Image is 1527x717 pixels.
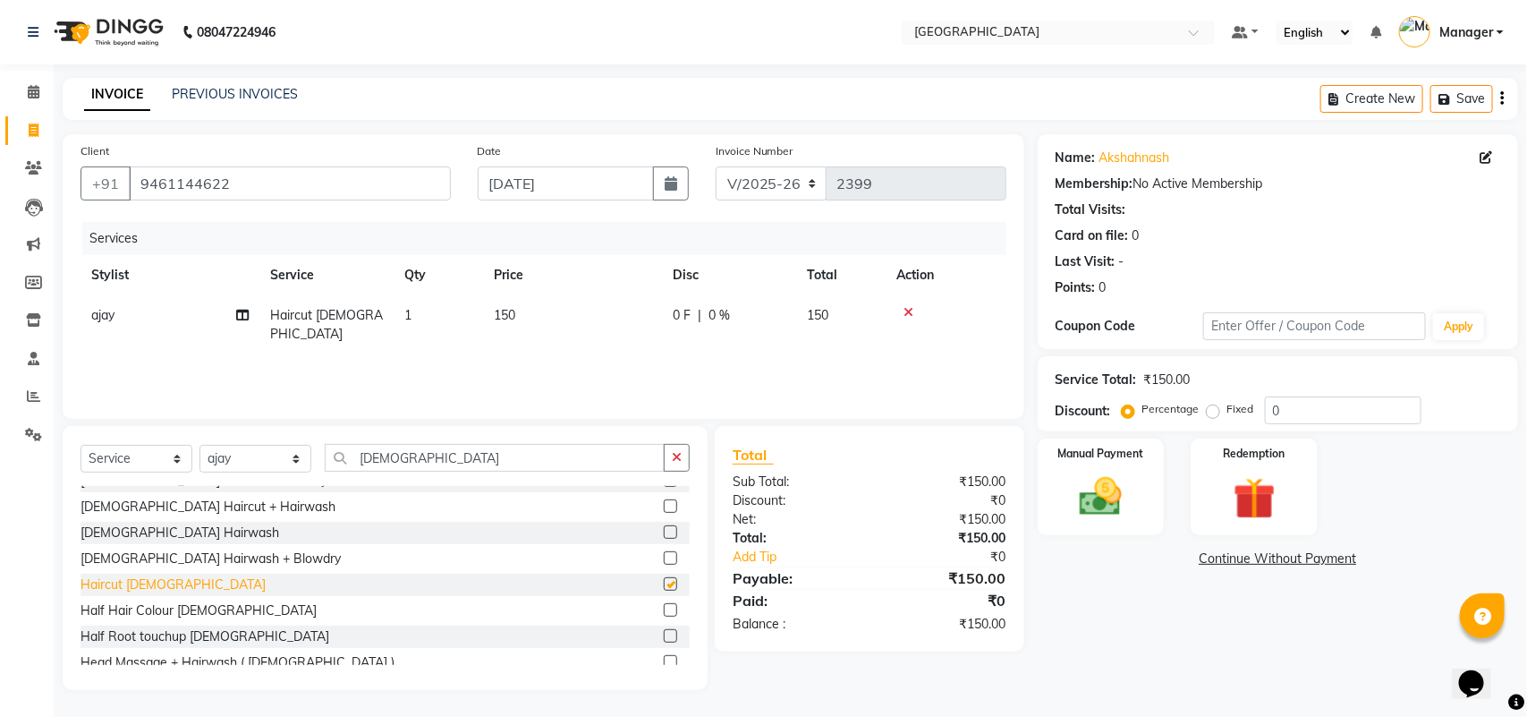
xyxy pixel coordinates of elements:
[870,491,1020,510] div: ₹0
[1224,446,1285,462] label: Redemption
[197,7,276,57] b: 08047224946
[1056,278,1096,297] div: Points:
[172,86,298,102] a: PREVIOUS INVOICES
[46,7,168,57] img: logo
[1133,226,1140,245] div: 0
[1220,473,1288,525] img: _gift.svg
[1320,85,1423,113] button: Create New
[870,473,1020,491] div: ₹150.00
[870,568,1020,589] div: ₹150.00
[698,306,701,325] span: |
[1433,313,1484,340] button: Apply
[483,255,662,295] th: Price
[81,166,131,201] button: +91
[719,548,895,567] a: Add Tip
[81,255,259,295] th: Stylist
[1056,149,1096,167] div: Name:
[796,255,886,295] th: Total
[259,255,394,295] th: Service
[81,143,109,159] label: Client
[1041,550,1514,568] a: Continue Without Payment
[807,307,828,323] span: 150
[1227,401,1254,417] label: Fixed
[719,510,870,529] div: Net:
[81,602,317,620] div: Half Hair Colour [DEMOGRAPHIC_DATA]
[1099,149,1170,167] a: Akshahnash
[404,307,411,323] span: 1
[1056,201,1126,219] div: Total Visits:
[719,568,870,589] div: Payable:
[895,548,1020,567] div: ₹0
[91,307,115,323] span: ajay
[478,143,502,159] label: Date
[708,306,730,325] span: 0 %
[719,491,870,510] div: Discount:
[870,590,1020,611] div: ₹0
[719,529,870,548] div: Total:
[1430,85,1493,113] button: Save
[1056,226,1129,245] div: Card on file:
[270,307,383,342] span: Haircut [DEMOGRAPHIC_DATA]
[1439,23,1493,42] span: Manager
[716,143,793,159] label: Invoice Number
[81,524,279,542] div: [DEMOGRAPHIC_DATA] Hairwash
[870,529,1020,548] div: ₹150.00
[1066,473,1134,521] img: _cash.svg
[673,306,691,325] span: 0 F
[1142,401,1200,417] label: Percentage
[719,473,870,491] div: Sub Total:
[84,79,150,111] a: INVOICE
[81,498,335,516] div: [DEMOGRAPHIC_DATA] Haircut + Hairwash
[719,590,870,611] div: Paid:
[870,615,1020,634] div: ₹150.00
[662,255,796,295] th: Disc
[129,166,451,201] input: Search by Name/Mobile/Email/Code
[1399,16,1430,47] img: Manager
[1056,317,1204,336] div: Coupon Code
[81,550,341,568] div: [DEMOGRAPHIC_DATA] Hairwash + Blowdry
[81,627,329,646] div: Half Root touchup [DEMOGRAPHIC_DATA]
[81,576,266,594] div: Haircut [DEMOGRAPHIC_DATA]
[1056,371,1137,389] div: Service Total:
[1056,402,1111,421] div: Discount:
[1056,252,1116,271] div: Last Visit:
[1119,252,1124,271] div: -
[733,446,774,465] span: Total
[870,510,1020,529] div: ₹150.00
[325,444,665,472] input: Search or Scan
[1144,371,1191,389] div: ₹150.00
[1452,645,1509,699] iframe: chat widget
[81,653,394,672] div: Head Massage + Hairwash ( [DEMOGRAPHIC_DATA] )
[1058,446,1144,462] label: Manual Payment
[394,255,483,295] th: Qty
[1056,175,1500,193] div: No Active Membership
[1203,312,1426,340] input: Enter Offer / Coupon Code
[719,615,870,634] div: Balance :
[886,255,1006,295] th: Action
[1056,175,1133,193] div: Membership:
[494,307,515,323] span: 150
[82,222,1020,255] div: Services
[1099,278,1107,297] div: 0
